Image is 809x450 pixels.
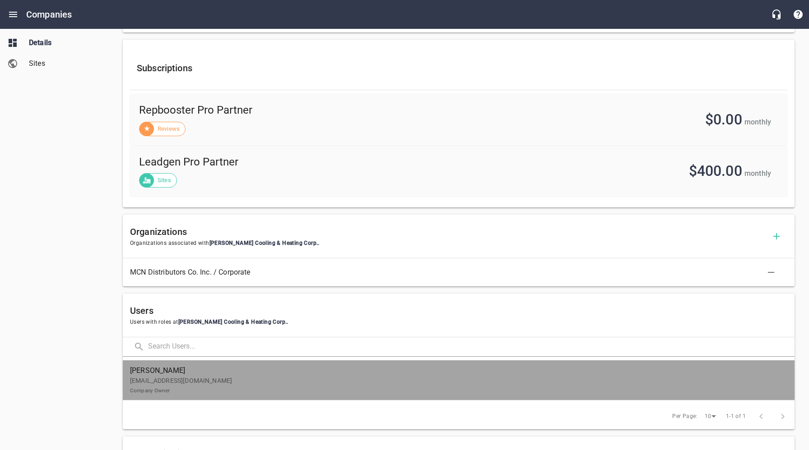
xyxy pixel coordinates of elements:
[209,240,320,246] span: [PERSON_NAME] Cooling & Heating Corp. .
[148,337,795,357] input: Search Users...
[130,303,787,318] h6: Users
[766,225,787,247] button: Add Organization
[29,37,98,48] span: Details
[744,118,771,126] span: monthly
[139,122,186,136] div: Reviews
[139,173,177,188] div: Sites
[672,412,697,421] span: Per Page:
[139,103,472,118] span: Repbooster Pro Partner
[744,169,771,178] span: monthly
[152,124,185,133] span: Reviews
[130,318,787,327] span: Users with roles at
[130,376,780,395] p: [EMAIL_ADDRESS][DOMAIN_NAME]
[137,61,781,75] h6: Subscriptions
[26,7,72,22] h6: Companies
[130,267,773,278] span: MCN Distributors Co. Inc. / Corporate
[2,4,24,25] button: Open drawer
[130,365,780,376] span: [PERSON_NAME]
[760,262,782,283] button: Delete Association
[130,225,766,239] h6: Organizations
[705,111,742,128] span: $0.00
[766,4,787,25] button: Live Chat
[152,176,177,185] span: Sites
[29,58,98,69] span: Sites
[130,387,170,394] small: Company Owner
[701,410,719,422] div: 10
[178,319,288,325] span: [PERSON_NAME] Cooling & Heating Corp. .
[726,412,746,421] span: 1-1 of 1
[130,239,766,248] span: Organizations associated with
[139,155,456,170] span: Leadgen Pro Partner
[689,162,742,179] span: $400.00
[123,360,795,400] a: [PERSON_NAME][EMAIL_ADDRESS][DOMAIN_NAME]Company Owner
[787,4,809,25] button: Support Portal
